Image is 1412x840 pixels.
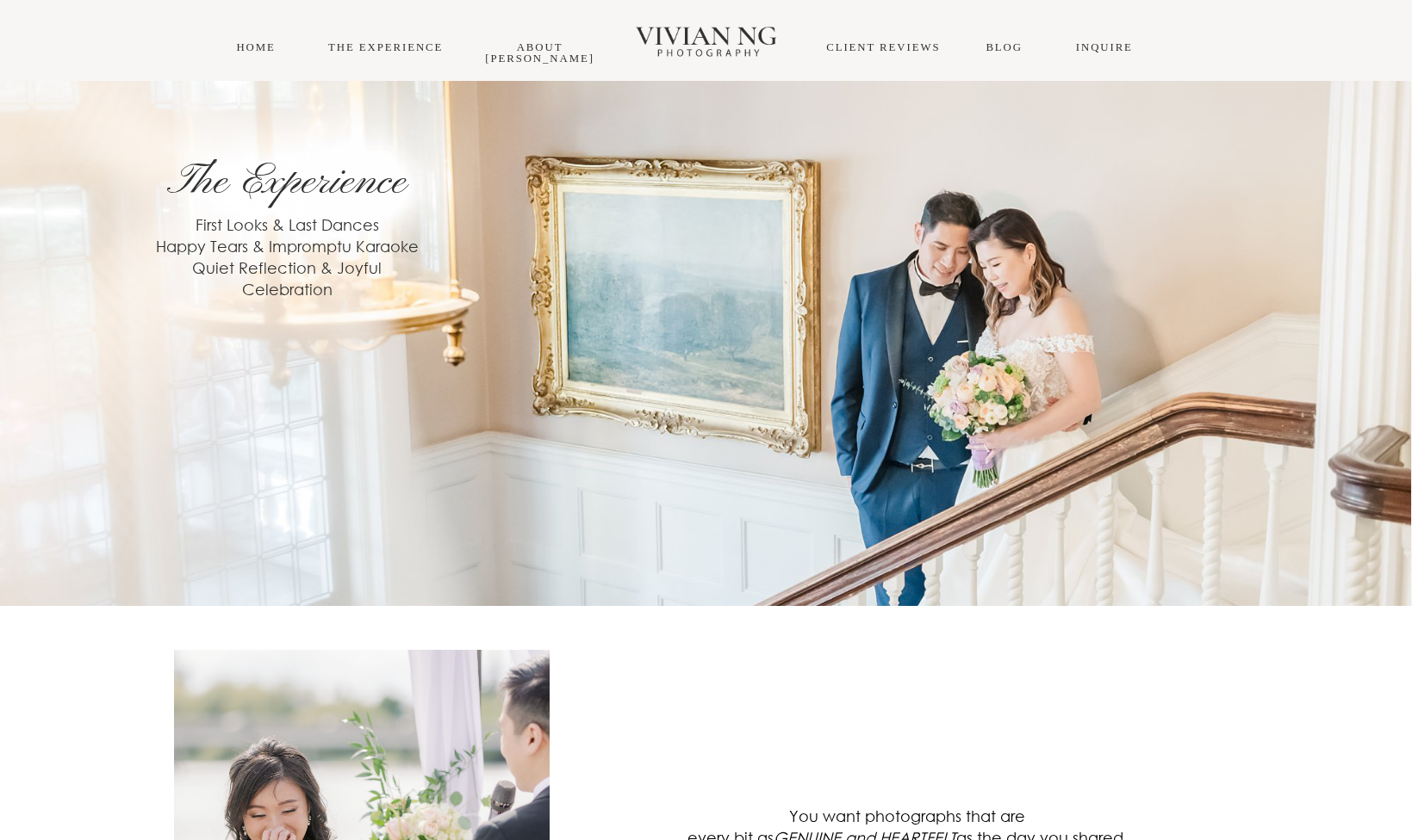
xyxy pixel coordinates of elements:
[826,41,940,53] a: CLIENT REVIEWS
[605,806,1210,827] p: You want photographs that are
[485,41,594,65] a: About [PERSON_NAME]
[167,155,407,210] span: The Experience
[236,41,275,53] a: HOME
[192,258,382,299] span: Quiet Reflection & Joyful Celebration
[156,237,419,256] span: Happy Tears & Impromptu Karaoke
[328,41,443,53] a: THE EXPERIENCE
[1076,41,1133,53] a: INQUIRE
[986,41,1023,53] a: Blog
[196,215,379,234] span: First Looks & Last Dances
